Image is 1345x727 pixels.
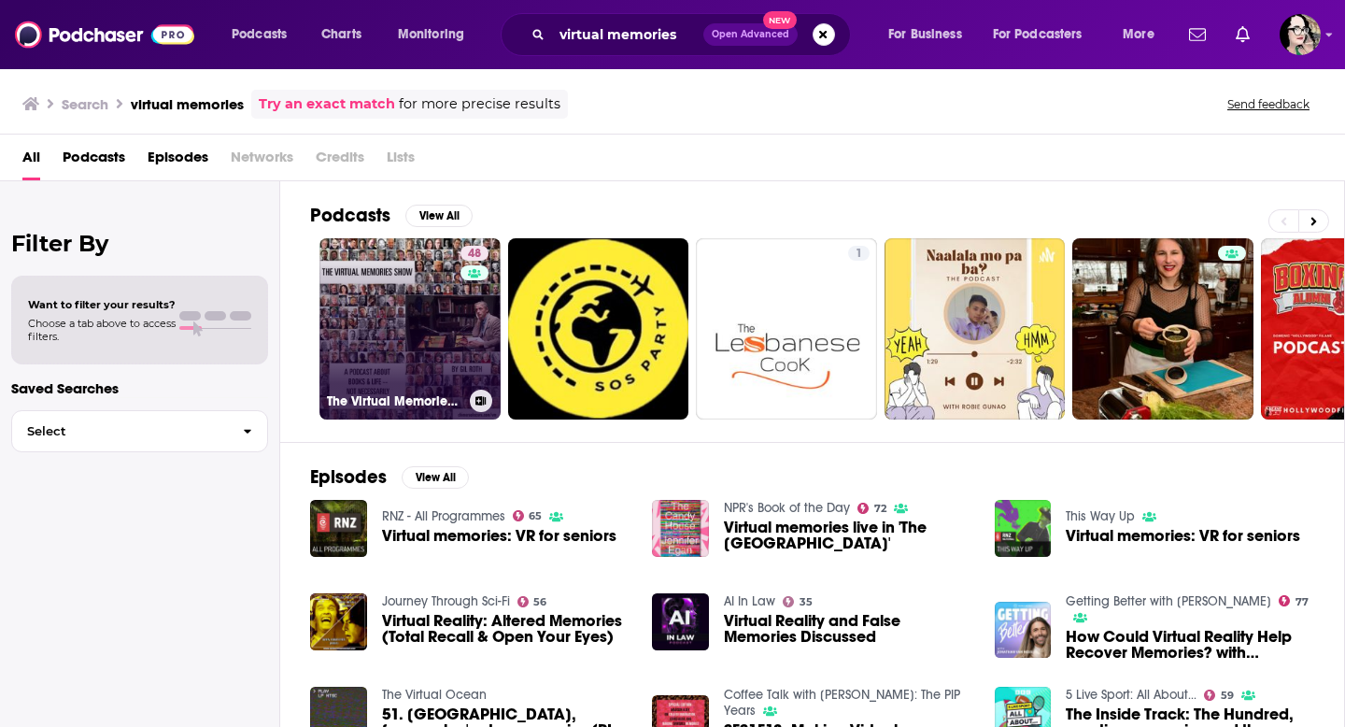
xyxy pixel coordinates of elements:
[11,230,268,257] h2: Filter By
[11,379,268,397] p: Saved Searches
[1066,687,1196,703] a: 5 Live Sport: All About...
[385,20,488,50] button: open menu
[724,520,972,551] a: Virtual memories live in 'The Candy House'
[875,20,985,50] button: open menu
[529,512,542,520] span: 65
[652,593,709,650] img: Virtual Reality and False Memories Discussed
[1295,598,1309,606] span: 77
[382,687,487,703] a: The Virtual Ocean
[517,596,547,607] a: 56
[724,520,972,551] span: Virtual memories live in 'The [GEOGRAPHIC_DATA]'
[310,204,473,227] a: PodcastsView All
[382,528,616,544] a: Virtual memories: VR for seniors
[874,505,886,513] span: 72
[783,596,813,607] a: 35
[398,21,464,48] span: Monitoring
[62,95,108,113] h3: Search
[28,298,176,311] span: Want to filter your results?
[1279,595,1309,606] a: 77
[1280,14,1321,55] span: Logged in as kdaneman
[1204,690,1234,701] a: 59
[696,238,877,420] a: 1
[518,13,869,56] div: Search podcasts, credits, & more...
[995,602,1052,659] img: How Could Virtual Reality Help Recover Memories? with Dr. Nanthia Suthana
[652,500,709,557] img: Virtual memories live in 'The Candy House'
[724,500,850,516] a: NPR's Book of the Day
[310,204,390,227] h2: Podcasts
[856,245,862,264] span: 1
[995,500,1052,557] img: Virtual memories: VR for seniors
[1066,528,1300,544] a: Virtual memories: VR for seniors
[1280,14,1321,55] button: Show profile menu
[1066,593,1271,609] a: Getting Better with Jonathan Van Ness
[993,21,1083,48] span: For Podcasters
[1066,629,1314,661] a: How Could Virtual Reality Help Recover Memories? with Dr. Nanthia Suthana
[316,142,364,180] span: Credits
[703,23,798,46] button: Open AdvancedNew
[399,93,560,115] span: for more precise results
[148,142,208,180] a: Episodes
[800,598,813,606] span: 35
[1123,21,1154,48] span: More
[310,465,387,489] h2: Episodes
[259,93,395,115] a: Try an exact match
[382,613,630,645] a: Virtual Reality: Altered Memories (Total Recall & Open Your Eyes)
[552,20,703,50] input: Search podcasts, credits, & more...
[1182,19,1213,50] a: Show notifications dropdown
[310,593,367,650] img: Virtual Reality: Altered Memories (Total Recall & Open Your Eyes)
[533,598,546,606] span: 56
[310,465,469,489] a: EpisodesView All
[319,238,501,420] a: 48The Virtual Memories Show
[857,503,886,514] a: 72
[712,30,789,39] span: Open Advanced
[28,317,176,343] span: Choose a tab above to access filters.
[382,593,510,609] a: Journey Through Sci-Fi
[232,21,287,48] span: Podcasts
[724,593,775,609] a: AI In Law
[513,510,543,521] a: 65
[63,142,125,180] a: Podcasts
[1221,691,1234,700] span: 59
[981,20,1110,50] button: open menu
[387,142,415,180] span: Lists
[309,20,373,50] a: Charts
[405,205,473,227] button: View All
[310,500,367,557] img: Virtual memories: VR for seniors
[402,466,469,489] button: View All
[231,142,293,180] span: Networks
[848,246,870,261] a: 1
[724,687,960,719] a: Coffee Talk with Crystal: The PIP Years
[888,21,962,48] span: For Business
[724,613,972,645] a: Virtual Reality and False Memories Discussed
[22,142,40,180] a: All
[1110,20,1178,50] button: open menu
[1066,508,1135,524] a: This Way Up
[11,410,268,452] button: Select
[468,245,481,264] span: 48
[12,425,228,437] span: Select
[460,246,488,261] a: 48
[327,393,462,409] h3: The Virtual Memories Show
[15,17,194,52] img: Podchaser - Follow, Share and Rate Podcasts
[1222,96,1315,112] button: Send feedback
[1280,14,1321,55] img: User Profile
[219,20,311,50] button: open menu
[763,11,797,29] span: New
[131,95,244,113] h3: virtual memories
[1066,629,1314,661] span: How Could Virtual Reality Help Recover Memories? with [PERSON_NAME]
[382,508,505,524] a: RNZ - All Programmes
[1228,19,1257,50] a: Show notifications dropdown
